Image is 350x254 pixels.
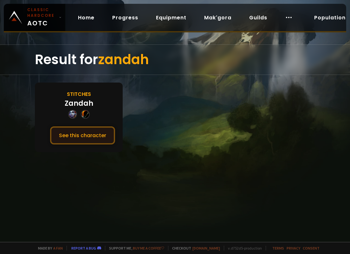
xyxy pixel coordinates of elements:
[272,246,284,251] a: Terms
[168,246,220,251] span: Checkout
[287,246,300,251] a: Privacy
[73,11,100,24] a: Home
[27,7,56,18] small: Classic Hardcore
[151,11,191,24] a: Equipment
[4,4,65,31] a: Classic HardcoreAOTC
[67,90,91,98] div: Stitches
[71,246,96,251] a: Report a bug
[105,246,164,251] span: Support me,
[53,246,63,251] a: a fan
[199,11,237,24] a: Mak'gora
[244,11,272,24] a: Guilds
[107,11,143,24] a: Progress
[192,246,220,251] a: [DOMAIN_NAME]
[224,246,262,251] span: v. d752d5 - production
[65,98,93,109] div: Zandah
[133,246,164,251] a: Buy me a coffee
[98,50,149,69] span: zandah
[35,45,315,75] div: Result for
[303,246,320,251] a: Consent
[50,126,115,144] button: See this character
[34,246,63,251] span: Made by
[27,7,56,28] span: AOTC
